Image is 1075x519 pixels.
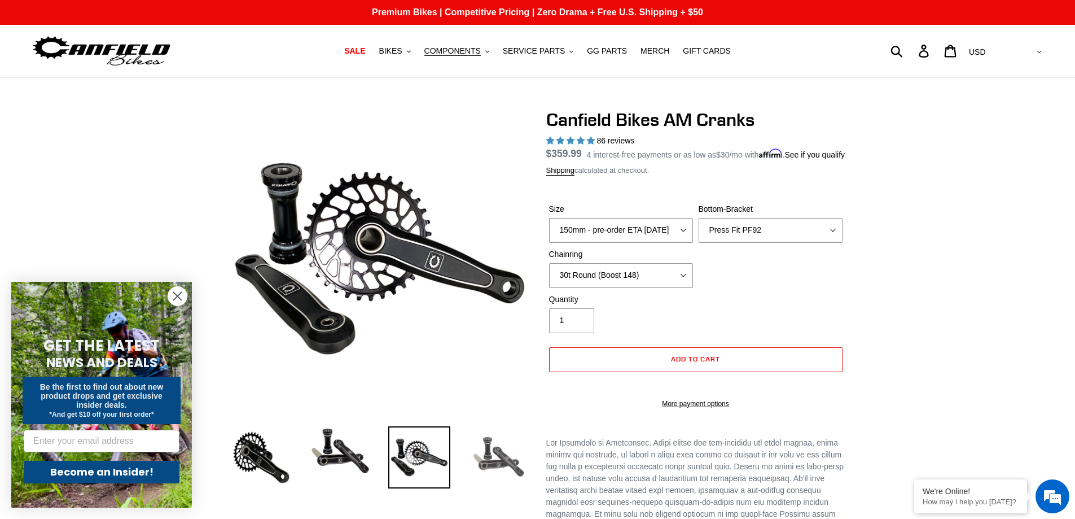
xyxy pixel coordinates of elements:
[339,43,371,59] a: SALE
[546,166,575,176] a: Shipping
[467,426,529,489] img: Load image into Gallery viewer, CANFIELD-AM_DH-CRANKS
[581,43,633,59] a: GG PARTS
[379,46,402,56] span: BIKES
[65,142,156,256] span: We're online!
[388,426,450,489] img: Load image into Gallery viewer, Canfield Bikes AM Cranks
[923,487,1019,496] div: We're Online!
[596,136,634,145] span: 86 reviews
[546,148,582,159] span: $359.99
[424,46,481,56] span: COMPONENTS
[24,430,179,452] input: Enter your email address
[43,335,160,356] span: GET THE LATEST
[309,426,371,476] img: Load image into Gallery viewer, Canfield Cranks
[897,38,925,63] input: Search
[671,355,720,363] span: Add to cart
[923,498,1019,506] p: How may I help you today?
[549,347,843,372] button: Add to cart
[6,308,215,348] textarea: Type your message and hit 'Enter'
[587,146,845,161] p: 4 interest-free payments or as low as /mo with .
[683,46,731,56] span: GIFT CARDS
[24,461,179,483] button: Become an Insider!
[31,33,172,69] img: Canfield Bikes
[46,354,157,372] span: NEWS AND DEALS
[677,43,736,59] a: GIFT CARDS
[546,109,845,130] h1: Canfield Bikes AM Cranks
[168,286,187,306] button: Close dialog
[373,43,416,59] button: BIKES
[716,150,729,159] span: $30
[497,43,579,59] button: SERVICE PARTS
[185,6,212,33] div: Minimize live chat window
[699,203,843,215] label: Bottom-Bracket
[546,165,845,176] div: calculated at checkout.
[635,43,675,59] a: MERCH
[36,56,64,85] img: d_696896380_company_1647369064580_696896380
[230,426,292,489] img: Load image into Gallery viewer, Canfield Bikes AM Cranks
[759,149,783,158] span: Affirm
[546,136,597,145] span: 4.97 stars
[344,46,365,56] span: SALE
[784,150,845,159] a: See if you qualify - Learn more about Affirm Financing (opens in modal)
[49,411,153,418] span: *And get $10 off your first order*
[549,203,693,215] label: Size
[419,43,495,59] button: COMPONENTS
[640,46,669,56] span: MERCH
[587,46,627,56] span: GG PARTS
[76,63,207,78] div: Chat with us now
[549,248,693,260] label: Chainring
[549,399,843,409] a: More payment options
[40,382,164,409] span: Be the first to find out about new product drops and get exclusive insider deals.
[549,294,693,306] label: Quantity
[12,62,29,79] div: Navigation go back
[503,46,565,56] span: SERVICE PARTS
